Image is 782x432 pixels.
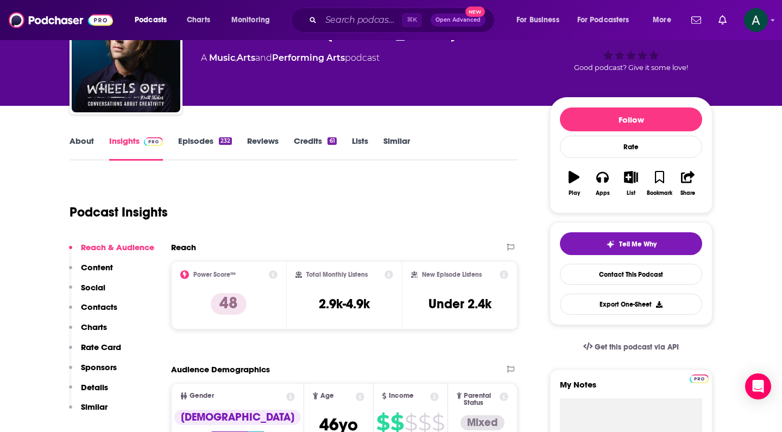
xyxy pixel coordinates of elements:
a: InsightsPodchaser Pro [109,136,163,161]
button: open menu [127,11,181,29]
span: New [465,7,485,17]
button: open menu [645,11,685,29]
button: Bookmark [645,164,673,203]
button: Export One-Sheet [560,294,702,315]
button: Sponsors [69,362,117,382]
p: 48 [211,293,247,315]
button: Share [674,164,702,203]
h2: Audience Demographics [171,364,270,374]
a: Episodes232 [178,136,232,161]
p: Contacts [81,302,117,312]
span: , [235,53,237,63]
p: Rate Card [81,342,121,352]
span: For Podcasters [577,12,629,28]
button: Content [69,262,113,282]
span: More [653,12,671,28]
div: Mixed [461,415,504,430]
a: Show notifications dropdown [714,11,731,29]
span: Age [320,392,334,399]
a: Charts [180,11,217,29]
button: Show profile menu [744,8,768,32]
button: Contacts [69,302,117,322]
p: Similar [81,402,108,412]
button: List [617,164,645,203]
div: 48Good podcast? Give it some love! [550,11,712,79]
div: 61 [327,137,336,145]
a: Arts [237,53,255,63]
span: Tell Me Why [619,240,657,249]
button: open menu [224,11,284,29]
button: Open AdvancedNew [431,14,485,27]
span: Podcasts [135,12,167,28]
h1: Podcast Insights [70,204,168,220]
h2: Power Score™ [193,271,236,278]
h2: Total Monthly Listens [306,271,368,278]
label: My Notes [560,379,702,398]
img: Podchaser Pro [690,374,709,383]
p: Social [81,282,105,293]
img: Podchaser Pro [144,137,163,146]
div: Open Intercom Messenger [745,373,771,399]
a: About [70,136,94,161]
a: Reviews [247,136,279,161]
p: Content [81,262,113,272]
span: and [255,53,272,63]
button: open menu [509,11,573,29]
img: Wheels Off with Rhett Miller [72,4,180,112]
button: Charts [69,322,107,342]
button: tell me why sparkleTell Me Why [560,232,702,255]
span: For Business [516,12,559,28]
img: Podchaser - Follow, Share and Rate Podcasts [9,10,113,30]
button: Details [69,382,108,402]
div: Bookmark [647,190,672,196]
span: Logged in as ashley88139 [744,8,768,32]
button: Rate Card [69,342,121,362]
a: Similar [383,136,410,161]
button: Play [560,164,588,203]
p: Reach & Audience [81,242,154,252]
span: Monitoring [231,12,270,28]
button: Reach & Audience [69,242,154,262]
span: Income [389,392,414,399]
span: Parental Status [464,392,497,406]
h2: Reach [171,242,196,252]
p: Charts [81,322,107,332]
input: Search podcasts, credits, & more... [321,11,402,29]
span: Get this podcast via API [595,342,679,352]
h3: 2.9k-4.9k [319,296,370,312]
span: Open Advanced [436,17,481,23]
button: Social [69,282,105,302]
img: tell me why sparkle [606,240,615,249]
h3: Under 2.4k [428,296,491,312]
span: ⌘ K [402,13,422,27]
span: $ [376,414,389,431]
button: Follow [560,107,702,131]
a: Performing Arts [272,53,345,63]
div: A podcast [201,52,380,65]
div: Search podcasts, credits, & more... [301,8,505,33]
img: User Profile [744,8,768,32]
span: $ [432,414,444,431]
a: Credits61 [294,136,336,161]
a: Show notifications dropdown [687,11,705,29]
span: Good podcast? Give it some love! [574,63,688,72]
div: [DEMOGRAPHIC_DATA] [174,410,301,425]
h2: New Episode Listens [422,271,482,278]
div: Rate [560,136,702,158]
a: Get this podcast via API [575,334,688,360]
span: Charts [187,12,210,28]
a: Music [209,53,235,63]
a: Lists [352,136,368,161]
span: Gender [190,392,214,399]
div: Apps [596,190,610,196]
span: $ [405,414,417,431]
div: 232 [219,137,232,145]
button: Apps [588,164,616,203]
span: $ [390,414,403,431]
a: Pro website [690,373,709,383]
p: Details [81,382,108,392]
button: Similar [69,402,108,422]
div: List [627,190,635,196]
